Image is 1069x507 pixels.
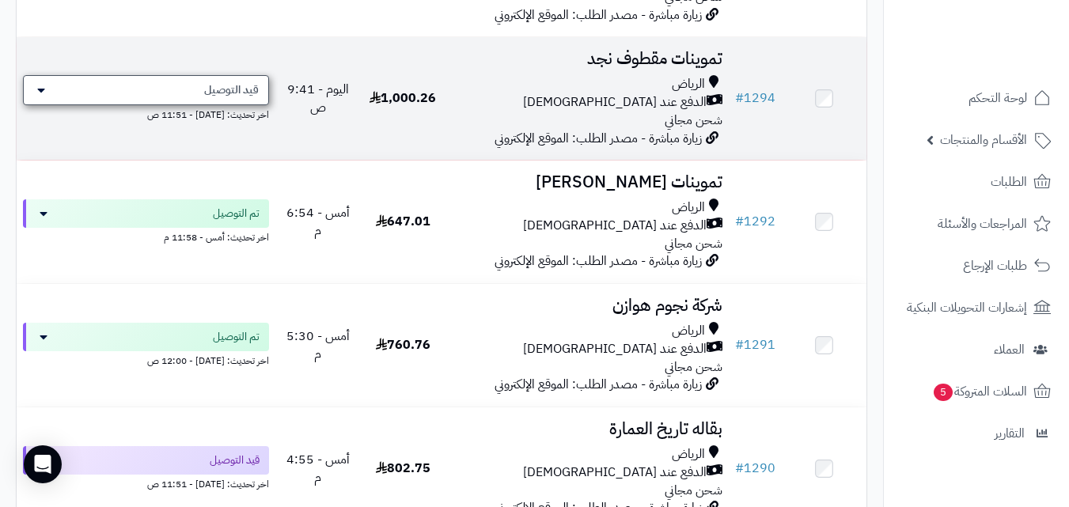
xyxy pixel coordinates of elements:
span: الرياض [672,75,705,93]
span: زيارة مباشرة - مصدر الطلب: الموقع الإلكتروني [495,252,702,271]
div: Open Intercom Messenger [24,445,62,483]
span: أمس - 4:55 م [286,450,350,487]
a: إشعارات التحويلات البنكية [893,289,1060,327]
span: التقارير [995,422,1025,445]
span: 5 [934,384,953,401]
span: أمس - 5:30 م [286,327,350,364]
a: التقارير [893,414,1060,452]
span: 647.01 [376,212,430,231]
span: الدفع عند [DEMOGRAPHIC_DATA] [523,93,707,112]
span: قيد التوصيل [204,82,259,98]
span: زيارة مباشرة - مصدر الطلب: الموقع الإلكتروني [495,375,702,394]
span: زيارة مباشرة - مصدر الطلب: الموقع الإلكتروني [495,129,702,148]
span: إشعارات التحويلات البنكية [907,297,1027,319]
span: شحن مجاني [665,111,722,130]
span: لوحة التحكم [969,87,1027,109]
span: 802.75 [376,459,430,478]
span: شحن مجاني [665,481,722,500]
div: اخر تحديث: [DATE] - 12:00 ص [23,351,269,368]
a: #1291 [735,335,775,354]
a: المراجعات والأسئلة [893,205,1060,243]
span: الرياض [672,445,705,463]
h3: بقاله تاريخ العمارة [452,420,722,438]
span: تم التوصيل [213,329,260,345]
a: #1290 [735,459,775,478]
a: طلبات الإرجاع [893,247,1060,285]
span: 1,000.26 [370,89,436,108]
div: اخر تحديث: [DATE] - 11:51 ص [23,105,269,122]
a: العملاء [893,331,1060,369]
span: الدفع عند [DEMOGRAPHIC_DATA] [523,217,707,235]
span: أمس - 6:54 م [286,203,350,240]
span: الرياض [672,322,705,340]
span: # [735,89,744,108]
span: المراجعات والأسئلة [938,213,1027,235]
a: لوحة التحكم [893,79,1060,117]
div: اخر تحديث: أمس - 11:58 م [23,228,269,244]
span: # [735,459,744,478]
span: 760.76 [376,335,430,354]
a: السلات المتروكة5 [893,373,1060,411]
div: اخر تحديث: [DATE] - 11:51 ص [23,475,269,491]
span: طلبات الإرجاع [963,255,1027,277]
span: الدفع عند [DEMOGRAPHIC_DATA] [523,340,707,358]
span: # [735,335,744,354]
span: الطلبات [991,171,1027,193]
span: السلات المتروكة [932,380,1027,403]
span: العملاء [994,339,1025,361]
a: الطلبات [893,163,1060,201]
h3: تموينات [PERSON_NAME] [452,173,722,191]
span: # [735,212,744,231]
span: تم التوصيل [213,206,260,221]
a: #1292 [735,212,775,231]
span: الرياض [672,199,705,217]
h3: شركة نجوم هوازن [452,297,722,315]
span: الدفع عند [DEMOGRAPHIC_DATA] [523,463,707,482]
h3: تموينات مقطوف نجد [452,50,722,68]
a: #1294 [735,89,775,108]
span: اليوم - 9:41 ص [287,80,349,117]
span: شحن مجاني [665,234,722,253]
span: زيارة مباشرة - مصدر الطلب: الموقع الإلكتروني [495,6,702,25]
span: الأقسام والمنتجات [940,129,1027,151]
span: شحن مجاني [665,358,722,376]
span: قيد التوصيل [210,452,260,468]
